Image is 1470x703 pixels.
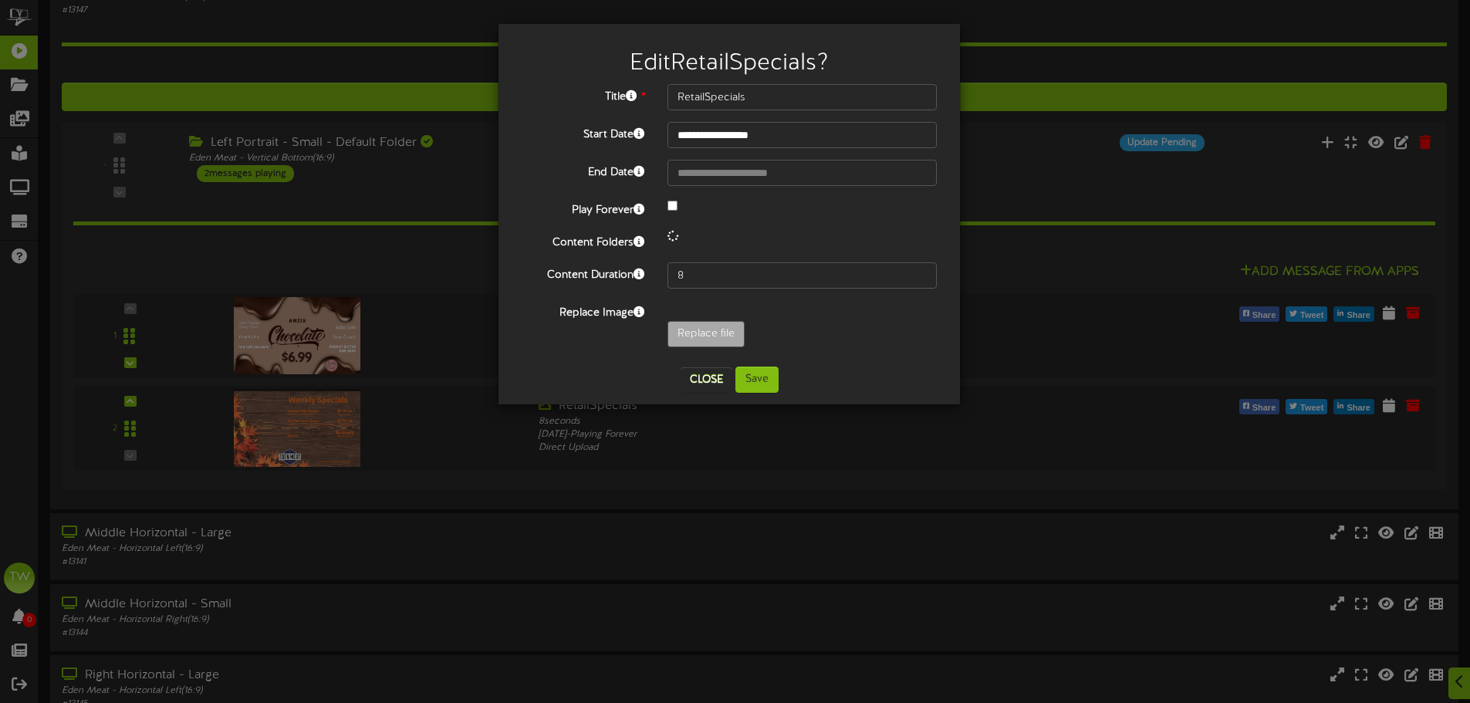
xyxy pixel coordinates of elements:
[522,51,937,76] h2: Edit RetailSpecials ?
[510,160,656,181] label: End Date
[667,262,937,289] input: 15
[510,230,656,251] label: Content Folders
[681,367,732,392] button: Close
[510,262,656,283] label: Content Duration
[510,198,656,218] label: Play Forever
[667,84,937,110] input: Title
[510,84,656,105] label: Title
[735,367,779,393] button: Save
[510,122,656,143] label: Start Date
[510,300,656,321] label: Replace Image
